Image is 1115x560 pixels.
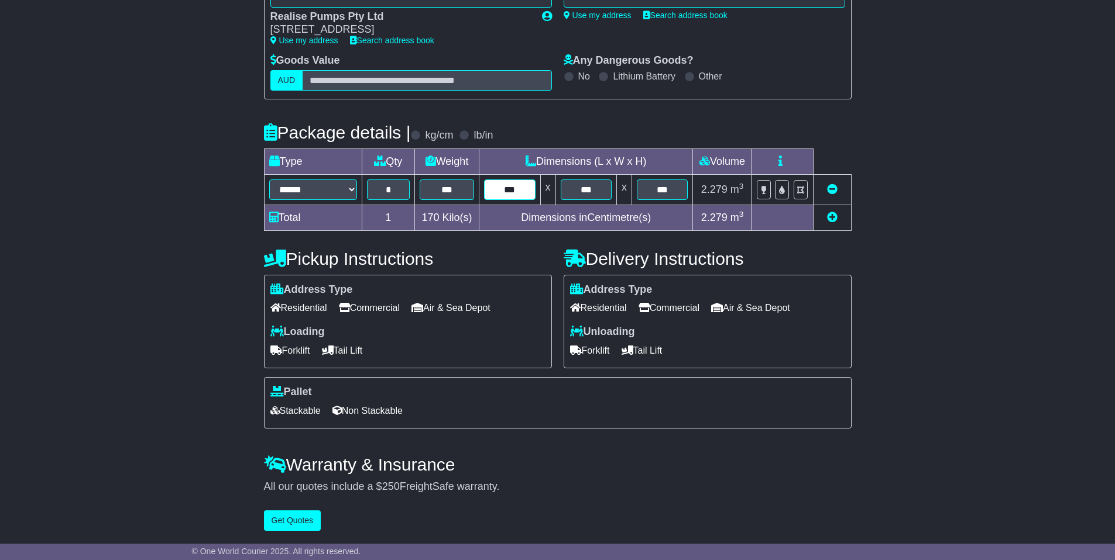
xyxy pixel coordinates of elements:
h4: Pickup Instructions [264,249,552,268]
td: Kilo(s) [415,205,479,230]
label: Lithium Battery [613,71,675,82]
td: Type [264,148,362,174]
h4: Package details | [264,123,411,142]
label: kg/cm [425,129,453,142]
button: Get Quotes [264,510,321,531]
span: Non Stackable [332,402,403,420]
a: Use my address [564,11,632,20]
td: x [540,174,555,205]
label: Unloading [570,326,635,338]
div: [STREET_ADDRESS] [270,23,530,36]
sup: 3 [739,182,744,191]
span: 250 [382,481,400,492]
div: All our quotes include a $ FreightSafe warranty. [264,481,852,493]
a: Add new item [827,212,838,223]
td: Qty [362,148,415,174]
label: No [578,71,590,82]
span: Stackable [270,402,321,420]
span: Residential [570,299,627,317]
span: Forklift [270,341,310,359]
label: lb/in [474,129,493,142]
td: Volume [693,148,752,174]
a: Search address book [643,11,728,20]
sup: 3 [739,210,744,219]
span: m [730,184,744,195]
td: x [616,174,632,205]
span: Residential [270,299,327,317]
span: Air & Sea Depot [411,299,490,317]
span: Forklift [570,341,610,359]
span: m [730,212,744,223]
td: Dimensions in Centimetre(s) [479,205,693,230]
label: Any Dangerous Goods? [564,54,694,67]
span: Tail Lift [322,341,363,359]
a: Remove this item [827,184,838,195]
label: Loading [270,326,325,338]
a: Search address book [350,36,434,45]
h4: Delivery Instructions [564,249,852,268]
label: Address Type [570,284,653,296]
span: 2.279 [701,184,728,195]
label: Other [699,71,722,82]
h4: Warranty & Insurance [264,455,852,474]
span: © One World Courier 2025. All rights reserved. [192,547,361,556]
td: 1 [362,205,415,230]
span: Air & Sea Depot [711,299,790,317]
span: Tail Lift [622,341,663,359]
td: Dimensions (L x W x H) [479,148,693,174]
div: Realise Pumps Pty Ltd [270,11,530,23]
label: Pallet [270,386,312,399]
span: 2.279 [701,212,728,223]
td: Weight [415,148,479,174]
label: Address Type [270,284,353,296]
span: 170 [422,212,440,223]
span: Commercial [339,299,400,317]
a: Use my address [270,36,338,45]
label: Goods Value [270,54,340,67]
td: Total [264,205,362,230]
span: Commercial [639,299,699,317]
label: AUD [270,70,303,91]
